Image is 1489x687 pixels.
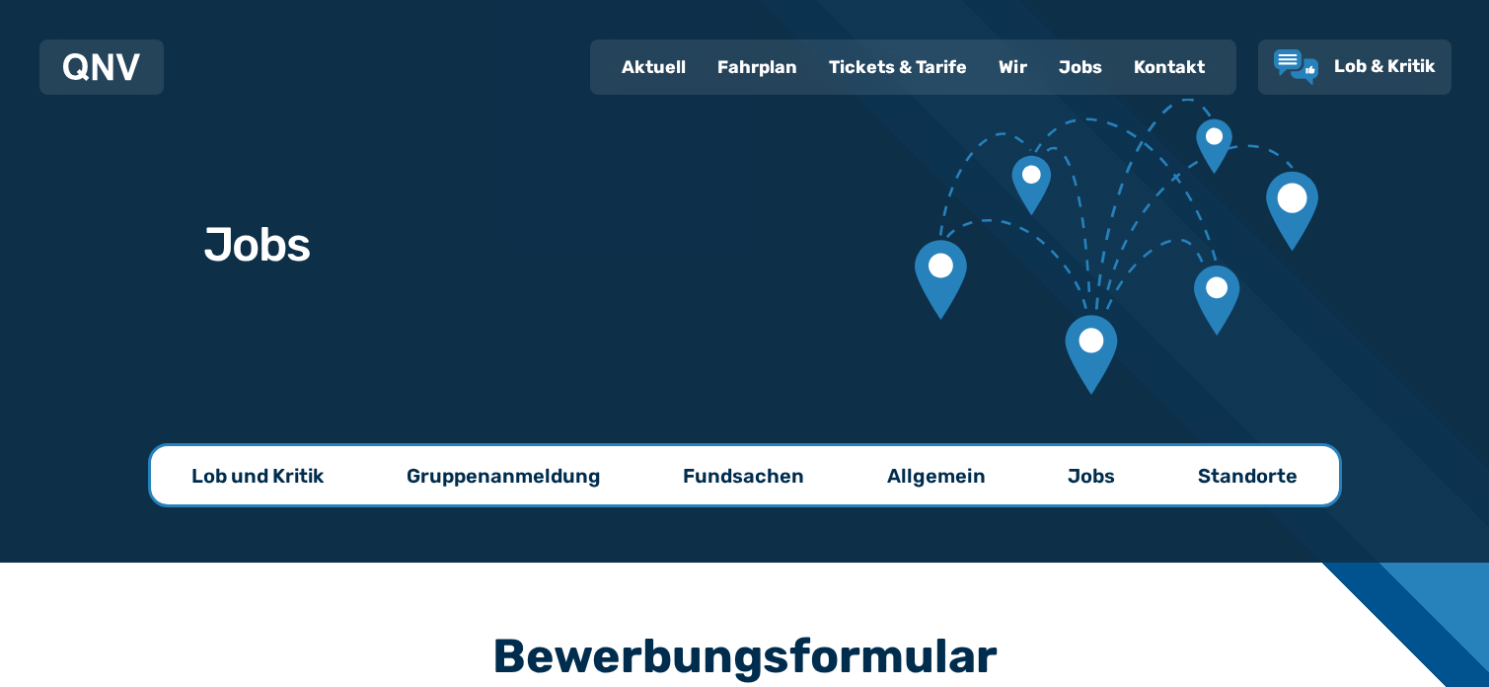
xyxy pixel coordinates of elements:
a: Lob & Kritik [1274,49,1436,85]
p: Gruppenanmeldung [407,462,601,490]
a: Kontakt [1118,41,1221,93]
p: Jobs [1068,462,1115,490]
a: Allgemein [848,446,1025,504]
a: Jobs [1028,446,1154,504]
h1: Jobs [203,221,311,268]
p: Fundsachen [683,462,804,490]
a: Wir [983,41,1043,93]
a: Fahrplan [702,41,813,93]
a: Jobs [1043,41,1118,93]
h3: Bewerbungsformular [119,633,1370,680]
a: QNV Logo [63,47,140,87]
a: Aktuell [606,41,702,93]
p: Lob und Kritik [191,462,324,490]
p: Allgemein [887,462,986,490]
a: Gruppenanmeldung [367,446,640,504]
p: Standorte [1198,462,1298,490]
img: Verbundene Kartenmarkierungen [915,99,1317,395]
a: Tickets & Tarife [813,41,983,93]
a: Standorte [1158,446,1337,504]
a: Lob und Kritik [152,446,363,504]
span: Lob & Kritik [1334,55,1436,77]
a: Fundsachen [643,446,844,504]
img: QNV Logo [63,53,140,81]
